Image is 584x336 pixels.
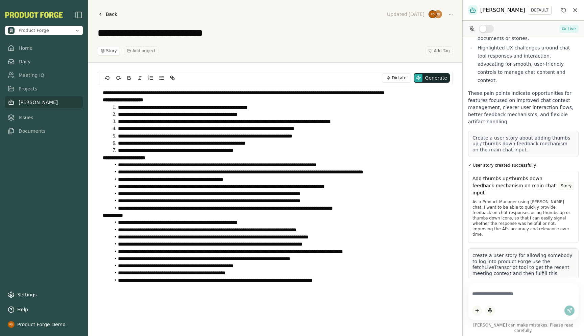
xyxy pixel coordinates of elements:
[468,322,579,333] span: [PERSON_NAME] can make mistakes. Please read carefully.
[528,6,552,15] button: DEFAULT
[567,26,576,31] span: Live
[5,125,83,137] a: Documents
[558,182,574,190] div: Story
[135,74,145,82] button: Italic
[8,321,15,328] img: profile
[392,75,406,81] span: Dictate
[124,74,134,82] button: Bold
[146,74,155,82] button: Ordered
[472,175,558,196] span: Add thumbs up/thumbs down feedback mechanism on main chat input
[5,69,83,81] a: Meeting IQ
[5,318,83,331] button: Product Forge Demo
[468,163,579,168] div: ✓ User story created successfully
[157,74,166,82] button: Bullet
[480,6,525,14] span: [PERSON_NAME]
[476,44,579,84] li: Highlighted UX challenges around chat tool responses and interaction, advocating for smooth, user...
[98,9,117,19] a: Back
[434,48,450,54] span: Add Tag
[5,12,63,18] button: PF-Logo
[5,42,83,54] a: Home
[425,75,447,81] span: Generate
[414,73,450,83] button: Generate
[387,11,407,18] span: Updated
[472,253,574,282] p: create a user story for allowing somebody to log into product Forge use the fetchLiveTranscript t...
[124,46,159,55] button: Add project
[472,135,574,153] p: Create a user story about adding thumbs up / thumbs down feedback mechanism on the main chat input.
[485,306,495,316] button: Start dictation
[106,48,117,54] span: Story
[472,199,574,237] p: As a Product Manager using [PERSON_NAME] chat, I want to be able to quickly provide feedback on c...
[472,306,482,316] button: Add content to chat
[434,10,442,18] img: Product Forge Demo
[5,96,83,108] a: [PERSON_NAME]
[114,74,123,82] button: redo
[429,10,437,18] img: Product Forge Demo
[5,26,83,35] button: Open organization switcher
[5,111,83,124] a: Issues
[5,12,63,18] img: Product Forge
[103,74,112,82] button: undo
[75,11,83,19] img: sidebar
[425,46,453,55] button: Add Tag
[564,306,575,316] button: Send message
[572,7,579,14] button: Close chat
[98,46,120,56] button: Story
[168,74,177,82] button: Link
[560,6,568,14] button: Reset conversation
[106,11,117,18] span: Back
[5,83,83,95] a: Projects
[5,289,83,301] a: Settings
[382,73,411,83] button: Dictate
[5,56,83,68] a: Daily
[409,11,424,18] span: [DATE]
[468,90,579,125] p: These pain points indicate opportunities for features focused on improved chat context management...
[8,27,15,34] img: Product Forge
[132,48,156,54] span: Add project
[383,9,446,19] button: Updated[DATE]Product Forge DemoProduct Forge Demo
[5,303,83,316] button: Help
[19,27,49,34] span: Product Forge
